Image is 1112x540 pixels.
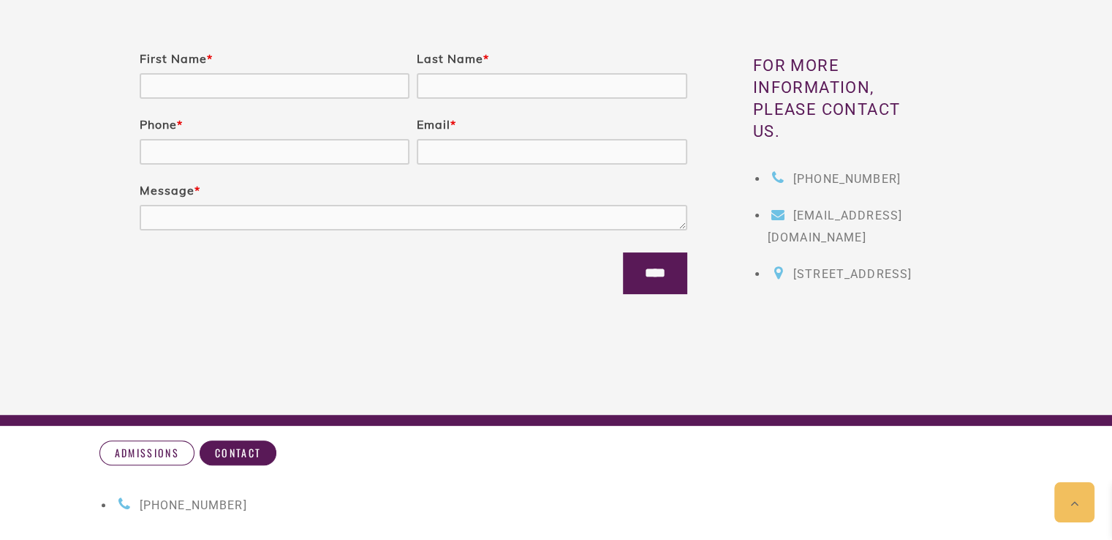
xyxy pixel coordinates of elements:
label: First Name [140,51,213,66]
a: [PHONE_NUMBER] [114,498,247,512]
span: Contact [215,446,261,460]
span: [STREET_ADDRESS] [793,267,912,281]
h3: For more information, please contact us. [753,55,930,143]
label: Email [417,117,456,132]
label: Phone [140,117,183,132]
a: [PHONE_NUMBER] [768,172,901,186]
span: Admissions [115,446,179,460]
a: Admissions [99,440,194,465]
label: Last Name [417,51,489,66]
a: Contact [200,440,276,465]
span: [PHONE_NUMBER] [140,498,247,512]
a: [EMAIL_ADDRESS][DOMAIN_NAME] [768,209,902,244]
span: [PHONE_NUMBER] [793,172,901,186]
label: Message [140,183,200,198]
